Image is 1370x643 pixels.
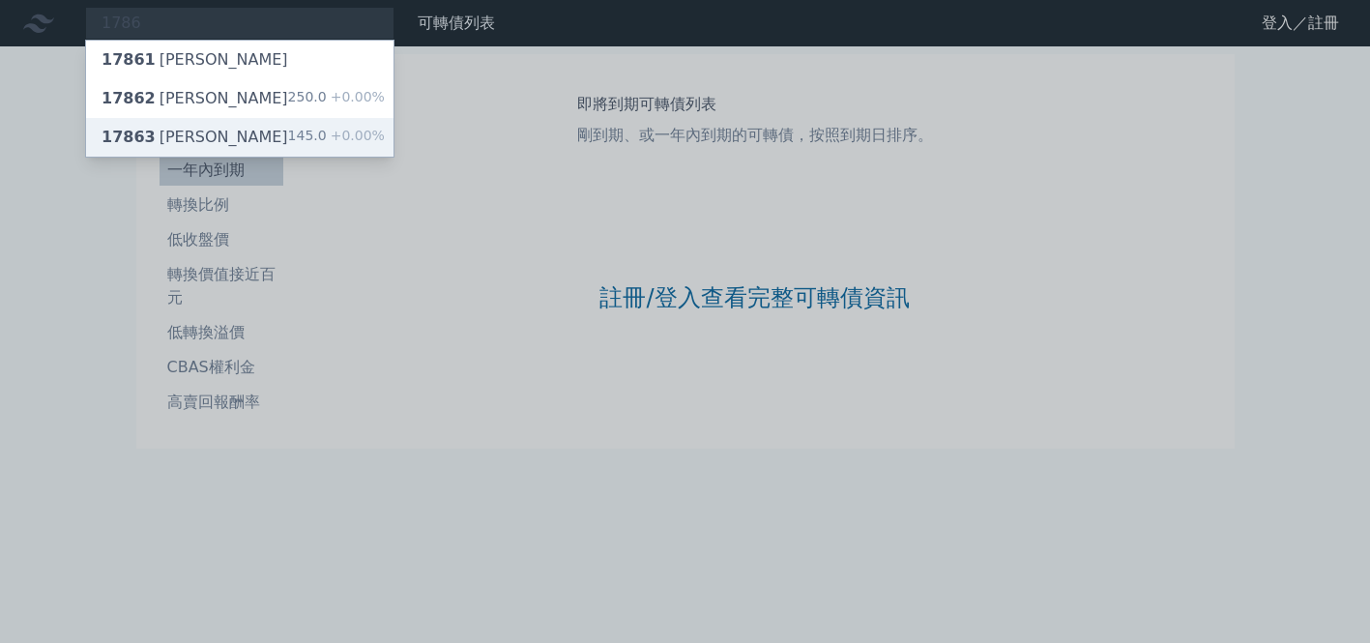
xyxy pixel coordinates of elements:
[327,89,385,104] span: +0.00%
[86,41,394,79] a: 17861[PERSON_NAME]
[102,89,156,107] span: 17862
[1273,550,1370,643] div: 聊天小工具
[102,48,288,72] div: [PERSON_NAME]
[102,50,156,69] span: 17861
[102,128,156,146] span: 17863
[86,79,394,118] a: 17862[PERSON_NAME] 250.0+0.00%
[288,87,385,110] div: 250.0
[102,87,288,110] div: [PERSON_NAME]
[1273,550,1370,643] iframe: Chat Widget
[327,128,385,143] span: +0.00%
[288,126,385,149] div: 145.0
[86,118,394,157] a: 17863[PERSON_NAME] 145.0+0.00%
[102,126,288,149] div: [PERSON_NAME]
